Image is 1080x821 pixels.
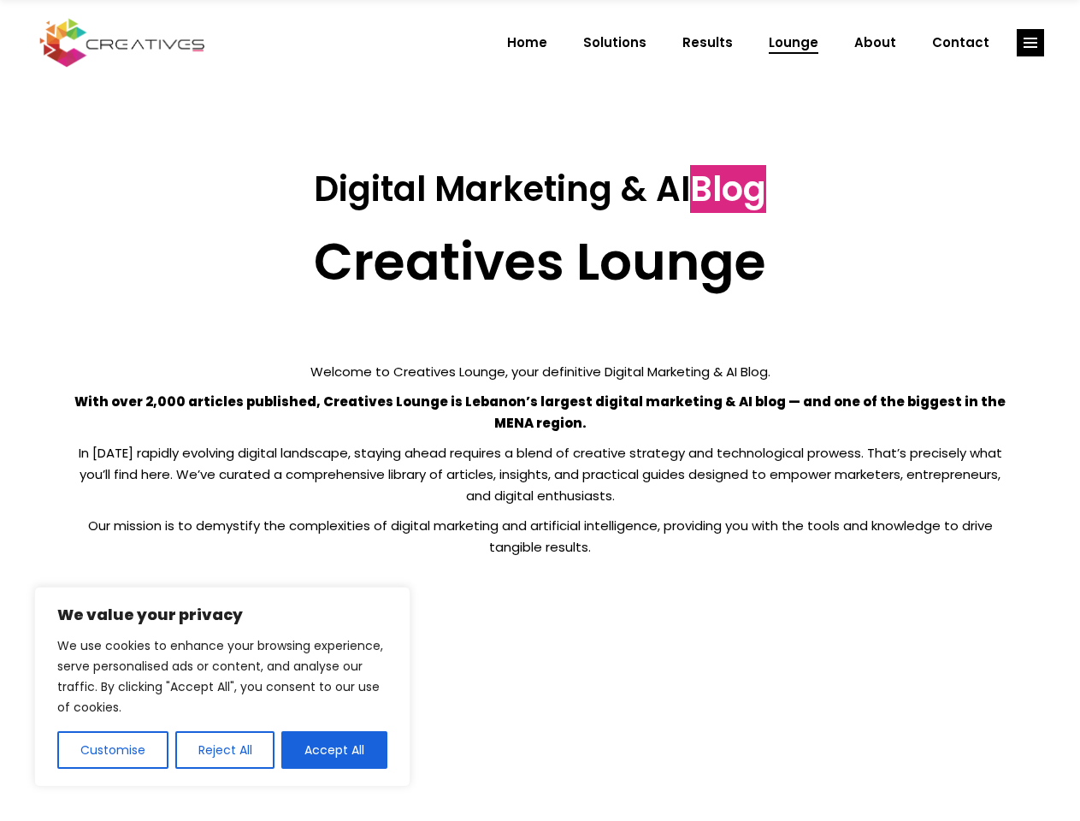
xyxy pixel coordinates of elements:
a: link [1017,29,1044,56]
h2: Creatives Lounge [70,231,1011,292]
img: Creatives [36,16,209,69]
strong: With over 2,000 articles published, Creatives Lounge is Lebanon’s largest digital marketing & AI ... [74,393,1006,432]
button: Accept All [281,731,387,769]
span: Contact [932,21,989,65]
a: About [836,21,914,65]
button: Customise [57,731,168,769]
a: Contact [914,21,1007,65]
span: Blog [690,165,766,213]
p: Welcome to Creatives Lounge, your definitive Digital Marketing & AI Blog. [70,361,1011,382]
h3: Digital Marketing & AI [70,168,1011,210]
span: About [854,21,896,65]
span: Solutions [583,21,646,65]
p: We use cookies to enhance your browsing experience, serve personalised ads or content, and analys... [57,635,387,718]
span: Lounge [769,21,818,65]
p: Our mission is to demystify the complexities of digital marketing and artificial intelligence, pr... [70,515,1011,558]
a: Home [489,21,565,65]
p: We value your privacy [57,605,387,625]
span: Results [682,21,733,65]
div: We value your privacy [34,587,410,787]
p: In [DATE] rapidly evolving digital landscape, staying ahead requires a blend of creative strategy... [70,442,1011,506]
a: Solutions [565,21,664,65]
button: Reject All [175,731,275,769]
a: Results [664,21,751,65]
span: Home [507,21,547,65]
a: Lounge [751,21,836,65]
